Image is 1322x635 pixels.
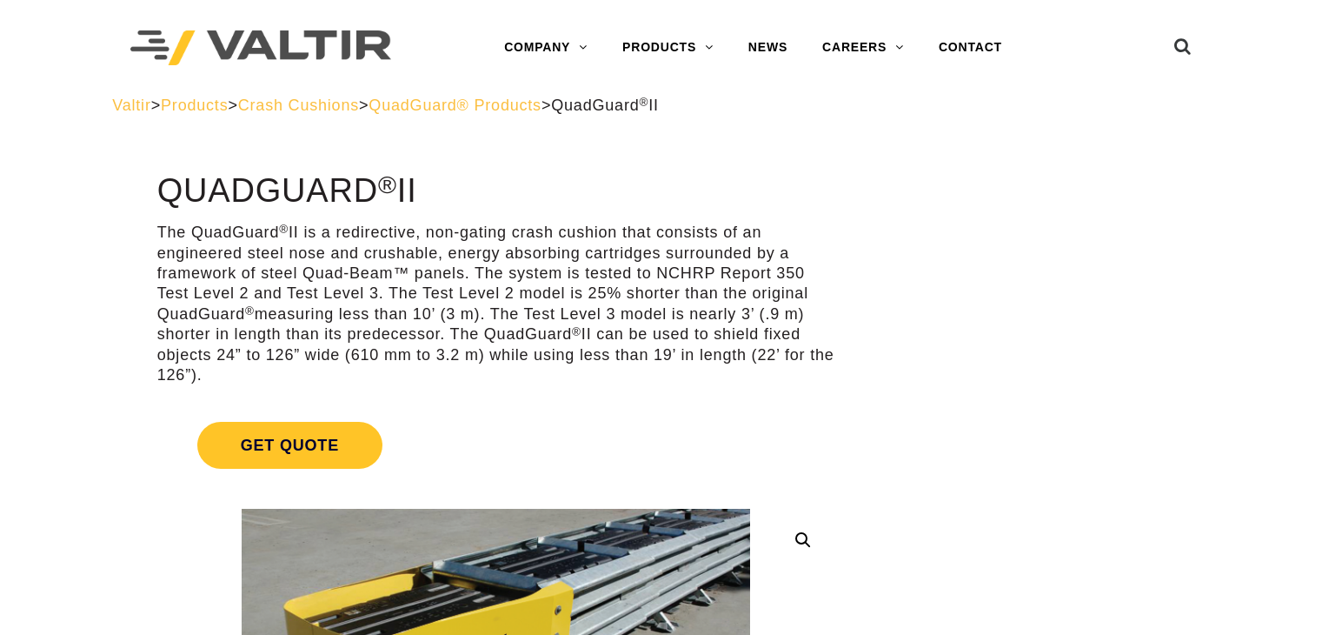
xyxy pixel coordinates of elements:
sup: ® [572,325,581,338]
h1: QuadGuard II [157,173,834,210]
sup: ® [279,223,289,236]
div: > > > > [112,96,1210,116]
a: QuadGuard® Products [369,97,541,114]
a: PRODUCTS [605,30,731,65]
a: Crash Cushions [238,97,359,114]
a: CAREERS [805,30,921,65]
span: QuadGuard II [551,97,659,114]
a: Products [161,97,228,114]
sup: ® [245,304,255,317]
img: Valtir [130,30,391,66]
a: Get Quote [157,401,834,490]
a: Valtir [112,97,150,114]
a: NEWS [731,30,805,65]
span: Get Quote [197,422,382,469]
a: CONTACT [921,30,1020,65]
a: COMPANY [487,30,605,65]
sup: ® [378,170,397,198]
sup: ® [640,96,649,109]
p: The QuadGuard II is a redirective, non-gating crash cushion that consists of an engineered steel ... [157,223,834,385]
